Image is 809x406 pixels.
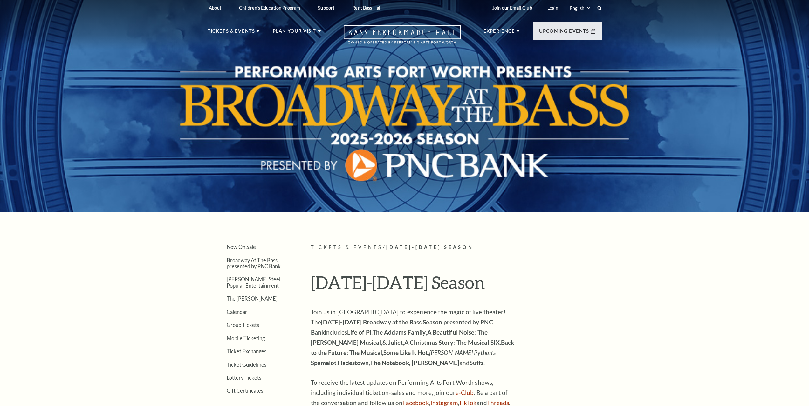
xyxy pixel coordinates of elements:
[383,349,428,356] strong: Some Like It Hot
[209,5,222,10] p: About
[311,244,383,250] span: Tickets & Events
[227,257,281,269] a: Broadway At The Bass presented by PNC Bank
[227,375,261,381] a: Lottery Tickets
[456,389,474,396] a: e-Club
[311,339,514,356] strong: Back to the Future: The Musical
[227,362,266,368] a: Ticket Guidelines
[490,339,500,346] strong: SIX
[370,359,459,366] strong: The Notebook, [PERSON_NAME]
[227,322,259,328] a: Group Tickets
[352,5,381,10] p: Rent Bass Hall
[311,359,337,366] strong: Spamalot
[404,339,489,346] strong: A Christmas Story: The Musical
[208,27,255,39] p: Tickets & Events
[470,359,483,366] strong: Suffs
[239,5,300,10] p: Children's Education Program
[227,309,247,315] a: Calendar
[311,243,602,251] p: /
[273,27,316,39] p: Plan Your Visit
[318,5,334,10] p: Support
[539,27,589,39] p: Upcoming Events
[429,349,496,356] em: [PERSON_NAME] Python’s
[227,244,256,250] a: Now On Sale
[382,339,403,346] strong: & Juliet
[483,27,515,39] p: Experience
[569,5,591,11] select: Select:
[227,276,280,288] a: [PERSON_NAME] Steel Popular Entertainment
[311,272,602,298] h1: [DATE]-[DATE] Season
[227,348,266,354] a: Ticket Exchanges
[311,329,488,346] strong: A Beautiful Noise: The [PERSON_NAME] Musical
[373,329,426,336] strong: The Addams Family
[347,329,371,336] strong: Life of Pi
[227,296,278,302] a: The [PERSON_NAME]
[311,318,493,336] strong: [DATE]-[DATE] Broadway at the Bass Season presented by PNC Bank
[227,335,265,341] a: Mobile Ticketing
[227,388,263,394] a: Gift Certificates
[311,307,518,368] p: Join us in [GEOGRAPHIC_DATA] to experience the magic of live theater! The includes , , , , , , , ...
[338,359,369,366] strong: Hadestown
[386,244,474,250] span: [DATE]-[DATE] Season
